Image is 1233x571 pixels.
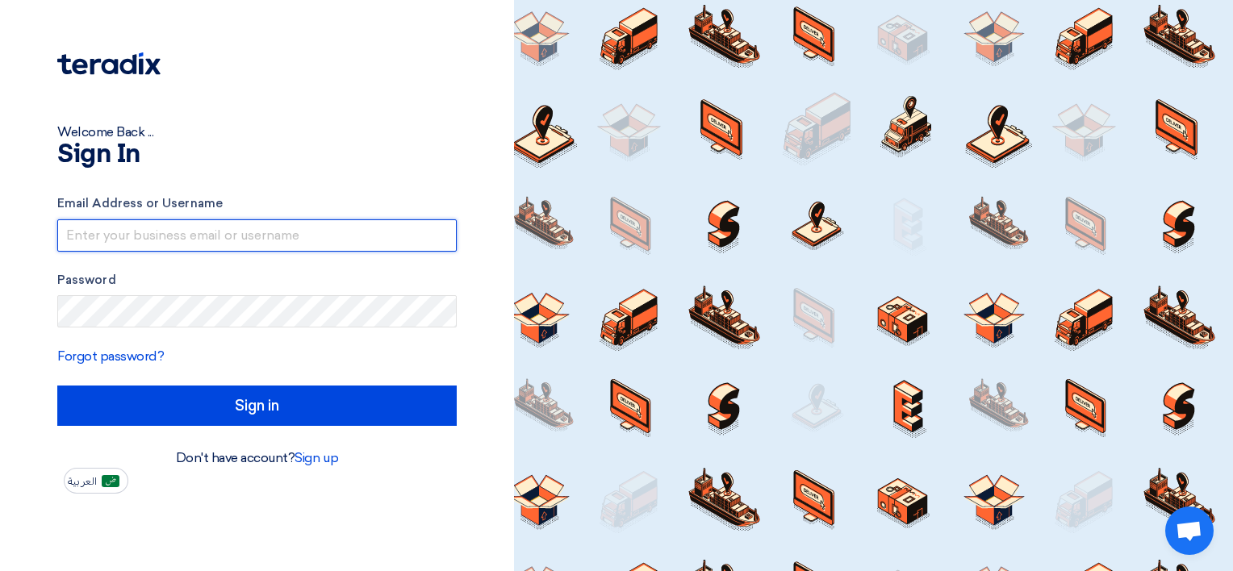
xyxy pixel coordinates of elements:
[295,450,338,465] a: Sign up
[57,271,457,290] label: Password
[57,348,164,364] a: Forgot password?
[57,219,457,252] input: Enter your business email or username
[57,194,457,213] label: Email Address or Username
[102,475,119,487] img: ar-AR.png
[1165,506,1214,555] div: Open chat
[64,468,128,494] button: العربية
[57,142,457,168] h1: Sign In
[68,476,97,487] span: العربية
[57,123,457,142] div: Welcome Back ...
[57,448,457,468] div: Don't have account?
[57,52,161,75] img: Teradix logo
[57,386,457,426] input: Sign in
